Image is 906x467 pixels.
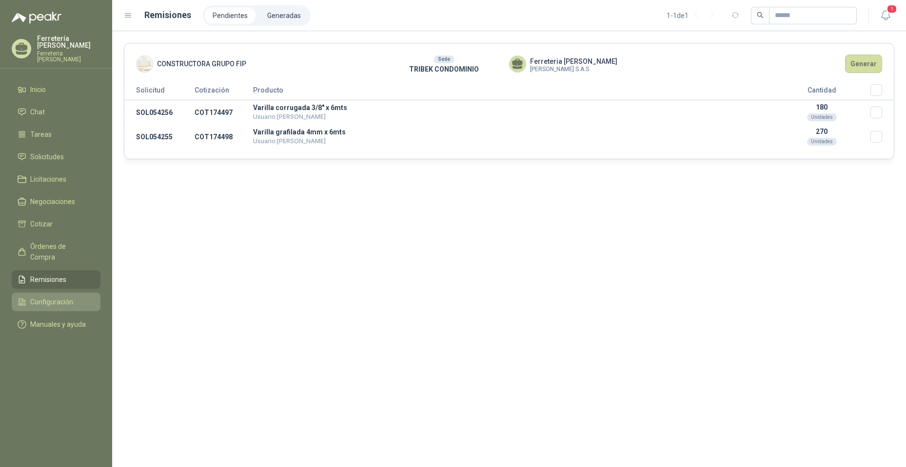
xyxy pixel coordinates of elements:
[12,215,100,233] a: Cotizar
[667,8,720,23] div: 1 - 1 de 1
[807,113,837,121] div: Unidades
[30,129,52,140] span: Tareas
[144,8,191,22] h1: Remisiones
[30,219,53,229] span: Cotizar
[259,7,309,24] a: Generadas
[773,103,870,111] p: 180
[773,128,870,135] p: 270
[434,56,454,63] div: Sede
[253,137,326,145] span: Usuario: [PERSON_NAME]
[12,293,100,311] a: Configuración
[195,84,253,100] th: Cotización
[12,12,61,23] img: Logo peakr
[12,315,100,334] a: Manuales y ayuda
[253,84,773,100] th: Producto
[253,129,773,135] p: Varilla grafilada 4mm x 6mts
[12,80,100,99] a: Inicio
[157,58,246,69] span: CONSTRUCTORA GRUPO FIP
[30,297,73,307] span: Configuración
[205,7,256,24] a: Pendientes
[378,64,509,75] p: TRIBEK CONDOMINIO
[877,7,894,24] button: 1
[12,270,100,289] a: Remisiones
[30,196,75,207] span: Negociaciones
[137,56,153,72] img: Company Logo
[195,125,253,149] td: COT174498
[530,56,617,67] span: Ferreteria [PERSON_NAME]
[30,174,66,185] span: Licitaciones
[870,125,894,149] td: Seleccionar/deseleccionar
[37,51,100,62] p: Ferreteria [PERSON_NAME]
[886,4,897,14] span: 1
[12,148,100,166] a: Solicitudes
[30,107,45,117] span: Chat
[37,35,100,49] p: Ferretería [PERSON_NAME]
[12,237,100,266] a: Órdenes de Compra
[253,104,773,111] p: Varilla corrugada 3/8" x 6mts
[195,100,253,125] td: COT174497
[124,84,195,100] th: Solicitud
[253,113,326,120] span: Usuario: [PERSON_NAME]
[12,192,100,211] a: Negociaciones
[30,84,46,95] span: Inicio
[30,319,86,330] span: Manuales y ayuda
[12,103,100,121] a: Chat
[870,100,894,125] td: Seleccionar/deseleccionar
[30,151,64,162] span: Solicitudes
[757,12,764,19] span: search
[773,84,870,100] th: Cantidad
[845,55,882,73] button: Generar
[12,170,100,188] a: Licitaciones
[870,84,894,100] th: Seleccionar/deseleccionar
[124,100,195,125] td: SOL054256
[30,274,66,285] span: Remisiones
[124,125,195,149] td: SOL054255
[30,241,91,262] span: Órdenes de Compra
[807,138,837,146] div: Unidades
[12,125,100,144] a: Tareas
[530,67,617,72] span: [PERSON_NAME] S.A.S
